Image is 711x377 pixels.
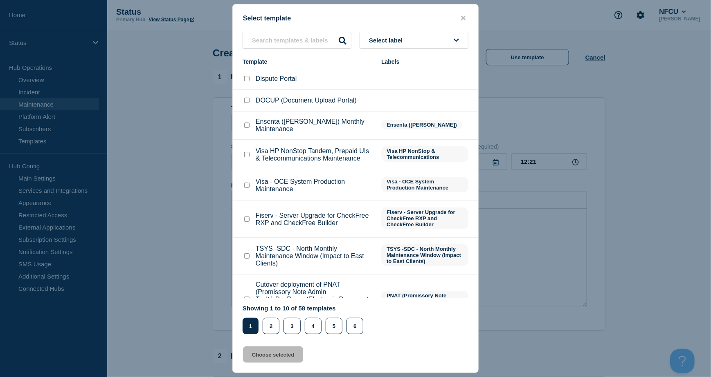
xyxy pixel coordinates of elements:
input: Fiserv - Server Upgrade for CheckFree RXP and CheckFree Builder checkbox [244,216,250,222]
input: Ensenta (Jack Henry) Monthly Maintenance checkbox [244,123,250,128]
button: 6 [346,318,363,334]
button: 5 [326,318,342,334]
input: Visa - OCE System Production Maintenance checkbox [244,183,250,188]
p: Cutover deployment of PNAT (Promissory Note Admin Tool)/eDocRoom (Electronic Document Room Intern... [256,281,373,318]
div: Select template [233,14,478,22]
span: Visa - OCE System Production Maintenance [381,177,468,192]
p: Visa HP NonStop Tandem, Prepaid UIs & Telecommunications Maintenance [256,147,373,162]
button: Select label [360,32,468,49]
span: Select label [369,37,406,44]
span: Visa HP NonStop & Telecommunications [381,146,468,162]
span: PNAT (Promissory Note Administration Tool) [381,291,468,306]
button: 2 [263,318,279,334]
input: Visa HP NonStop Tandem, Prepaid UIs & Telecommunications Maintenance checkbox [244,152,250,157]
button: 1 [243,318,259,334]
p: Ensenta ([PERSON_NAME]) Monthly Maintenance [256,118,373,133]
p: Showing 1 to 10 of 58 templates [243,305,367,312]
span: Fiserv - Server Upgrade for CheckFree RXP and CheckFree Builder [381,207,468,229]
input: Search templates & labels [243,32,351,49]
p: Visa - OCE System Production Maintenance [256,178,373,193]
p: Dispute Portal [256,75,297,83]
span: TSYS -SDC - North Monthly Maintenance Window (Impact to East Clients) [381,244,468,266]
input: TSYS -SDC - North Monthly Maintenance Window (Impact to East Clients) checkbox [244,253,250,259]
input: Dispute Portal checkbox [244,76,250,81]
div: Labels [381,58,468,65]
button: 3 [283,318,300,334]
input: Cutover deployment of PNAT (Promissory Note Admin Tool)/eDocRoom (Electronic Document Room Intern... [244,297,250,302]
button: Choose selected [243,346,303,363]
p: Fiserv - Server Upgrade for CheckFree RXP and CheckFree Builder [256,212,373,227]
input: DOCUP (Document Upload Portal) checkbox [244,98,250,103]
button: close button [459,14,468,22]
p: TSYS -SDC - North Monthly Maintenance Window (Impact to East Clients) [256,245,373,267]
span: Ensenta ([PERSON_NAME]) [381,120,462,129]
button: 4 [305,318,322,334]
div: Template [243,58,373,65]
p: DOCUP (Document Upload Portal) [256,97,357,104]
